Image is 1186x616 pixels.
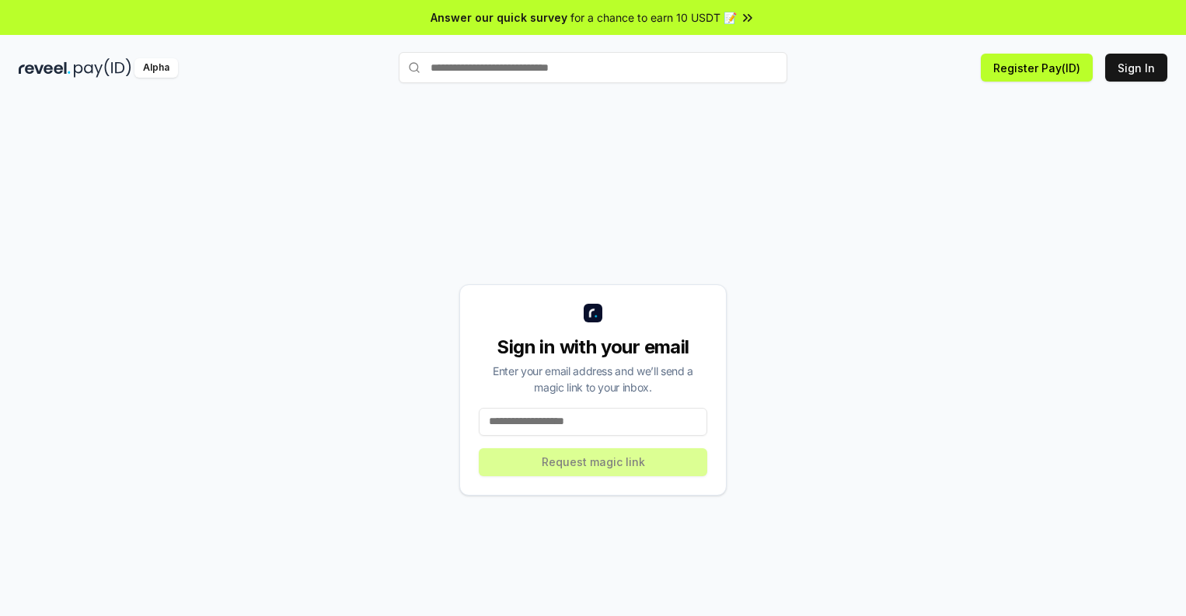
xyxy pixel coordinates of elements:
img: reveel_dark [19,58,71,78]
div: Sign in with your email [479,335,707,360]
img: pay_id [74,58,131,78]
div: Alpha [134,58,178,78]
span: Answer our quick survey [431,9,567,26]
button: Register Pay(ID) [981,54,1093,82]
img: logo_small [584,304,602,322]
span: for a chance to earn 10 USDT 📝 [570,9,737,26]
div: Enter your email address and we’ll send a magic link to your inbox. [479,363,707,395]
button: Sign In [1105,54,1167,82]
